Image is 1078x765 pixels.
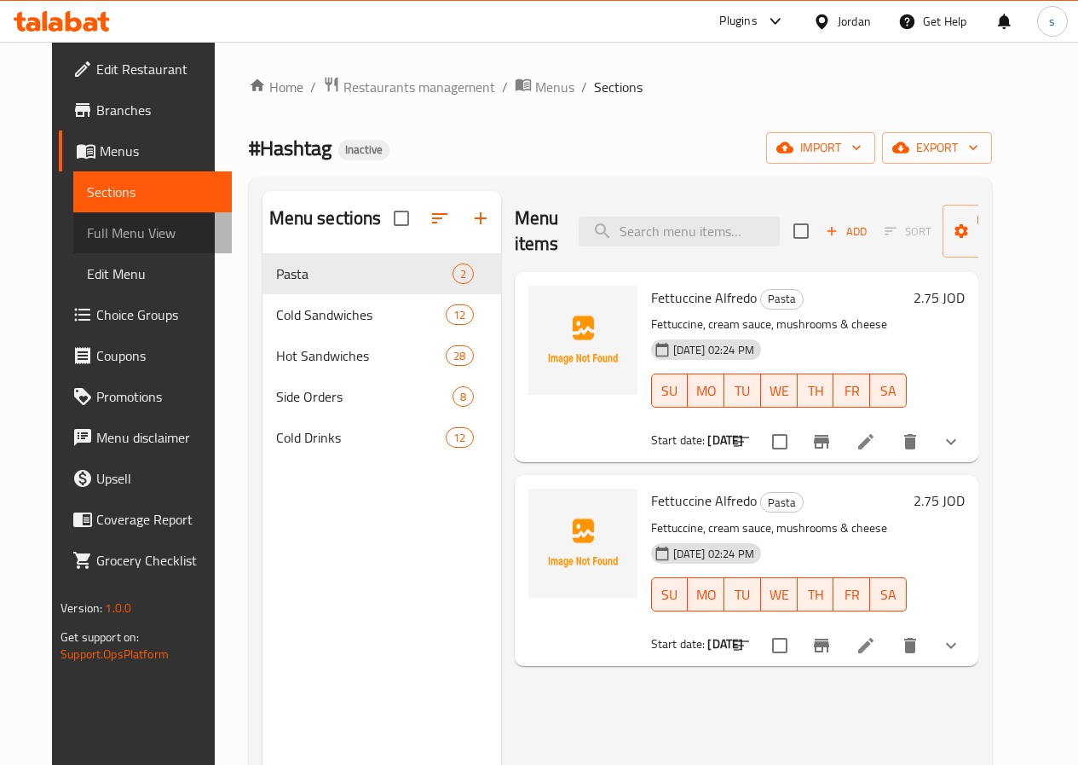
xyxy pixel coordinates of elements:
div: Side Orders8 [262,376,501,417]
h2: Menu items [515,206,559,257]
span: Inactive [338,142,389,157]
span: Choice Groups [96,304,218,325]
span: TH [804,582,827,607]
a: Support.OpsPlatform [61,643,169,665]
a: Sections [73,171,232,212]
button: TU [724,374,761,408]
p: Fettuccine, cream sauce, mushrooms & cheese [651,518,907,539]
b: [DATE] [707,633,743,655]
div: Pasta [760,492,804,513]
button: delete [890,421,931,462]
h6: 2.75 JOD [914,286,965,310]
span: Sort sections [419,198,460,239]
a: Edit menu item [856,432,876,452]
button: show more [931,625,971,666]
div: Cold Drinks12 [262,417,501,458]
span: MO [695,379,718,403]
span: Sections [87,182,218,202]
span: Coverage Report [96,509,218,530]
nav: Menu sections [262,246,501,465]
button: sort-choices [721,421,762,462]
span: Add item [819,218,873,245]
div: Pasta [276,264,453,284]
span: SA [877,582,900,607]
img: Fettuccine Alfredo [528,286,637,395]
span: import [780,137,862,159]
button: SU [651,577,689,611]
span: #Hashtag [249,129,331,167]
img: Fettuccine Alfredo [528,489,637,598]
div: items [446,427,473,448]
button: TH [798,374,834,408]
div: Inactive [338,140,389,160]
button: show more [931,421,971,462]
span: TU [731,582,754,607]
h2: Menu sections [269,206,382,231]
span: Side Orders [276,386,453,407]
span: Edit Restaurant [96,59,218,79]
span: Menus [535,77,574,97]
span: Select to update [762,628,798,664]
span: FR [840,379,863,403]
span: Select all sections [383,200,419,236]
span: Hot Sandwiches [276,345,447,366]
span: Cold Sandwiches [276,304,447,325]
span: 12 [447,430,472,446]
span: Grocery Checklist [96,550,218,571]
svg: Show Choices [941,635,961,656]
a: Home [249,77,303,97]
div: Jordan [838,12,871,31]
button: FR [833,374,870,408]
a: Full Menu View [73,212,232,253]
li: / [310,77,316,97]
span: Cold Drinks [276,427,447,448]
span: FR [840,582,863,607]
a: Choice Groups [59,294,232,335]
button: SA [870,577,907,611]
span: Menu disclaimer [96,427,218,448]
span: WE [768,379,791,403]
span: s [1049,12,1055,31]
span: WE [768,582,791,607]
span: TU [731,379,754,403]
span: Sections [594,77,643,97]
button: TU [724,577,761,611]
button: FR [833,577,870,611]
button: import [766,132,875,164]
a: Grocery Checklist [59,540,232,581]
span: [DATE] 02:24 PM [666,546,761,562]
div: Cold Sandwiches12 [262,294,501,335]
a: Menus [515,76,574,98]
button: TH [798,577,834,611]
span: 1.0.0 [105,597,131,619]
span: 8 [453,389,473,405]
span: SU [659,582,682,607]
li: / [502,77,508,97]
span: Fettuccine Alfredo [651,488,757,513]
span: Version: [61,597,102,619]
span: Manage items [956,210,1043,252]
span: Add [823,222,869,241]
a: Edit menu item [856,635,876,656]
span: TH [804,379,827,403]
b: [DATE] [707,429,743,451]
span: Start date: [651,429,706,451]
button: SU [651,374,689,408]
div: Hot Sandwiches28 [262,335,501,376]
a: Edit Menu [73,253,232,294]
span: Start date: [651,633,706,655]
span: Promotions [96,386,218,407]
button: Branch-specific-item [801,625,842,666]
span: Branches [96,100,218,120]
button: sort-choices [721,625,762,666]
a: Branches [59,90,232,130]
a: Menus [59,130,232,171]
button: delete [890,625,931,666]
button: MO [688,374,724,408]
span: MO [695,582,718,607]
div: items [453,264,474,284]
